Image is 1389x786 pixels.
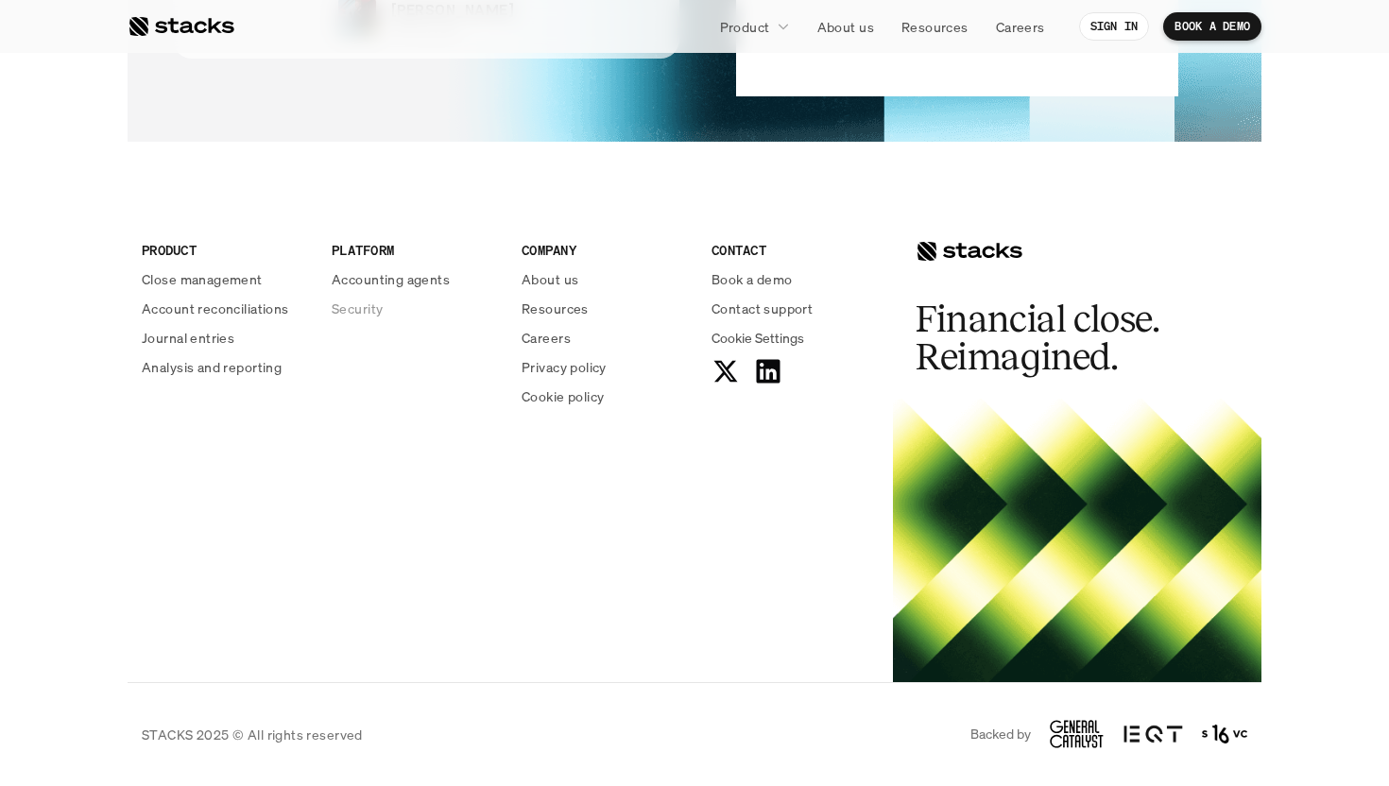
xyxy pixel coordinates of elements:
p: Backed by [970,726,1031,743]
p: About us [522,269,578,289]
span: Cookie Settings [712,328,804,348]
p: Account reconciliations [142,299,289,318]
p: Journal entries [142,328,234,348]
a: SIGN IN [1079,12,1150,41]
p: Privacy policy [522,357,607,377]
p: Careers [522,328,571,348]
p: CONTACT [712,240,879,260]
p: Product [720,17,770,37]
p: Careers [996,17,1045,37]
p: PLATFORM [332,240,499,260]
a: Security [332,299,499,318]
a: Journal entries [142,328,309,348]
a: BOOK A DEMO [1163,12,1261,41]
h2: Financial close. Reimagined. [916,300,1199,376]
a: Resources [522,299,689,318]
p: About us [817,17,874,37]
button: Cookie Trigger [712,328,804,348]
p: Analysis and reporting [142,357,282,377]
a: Resources [890,9,980,43]
p: SIGN IN [1090,20,1139,33]
a: About us [522,269,689,289]
p: Security [332,299,383,318]
p: BOOK A DEMO [1175,20,1250,33]
a: Accounting agents [332,269,499,289]
a: Account reconciliations [142,299,309,318]
p: Contact support [712,299,813,318]
a: About us [806,9,885,43]
a: Careers [985,9,1056,43]
a: Privacy Policy [223,360,306,373]
p: STACKS 2025 © All rights reserved [142,725,363,744]
p: Book a demo [712,269,793,289]
p: PRODUCT [142,240,309,260]
a: Cookie policy [522,386,689,406]
p: Resources [522,299,589,318]
a: Analysis and reporting [142,357,309,377]
a: Privacy policy [522,357,689,377]
p: COMPANY [522,240,689,260]
p: Close management [142,269,263,289]
a: Close management [142,269,309,289]
a: Careers [522,328,689,348]
p: Resources [901,17,969,37]
a: Book a demo [712,269,879,289]
p: Cookie policy [522,386,604,406]
p: Accounting agents [332,269,450,289]
a: Contact support [712,299,879,318]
